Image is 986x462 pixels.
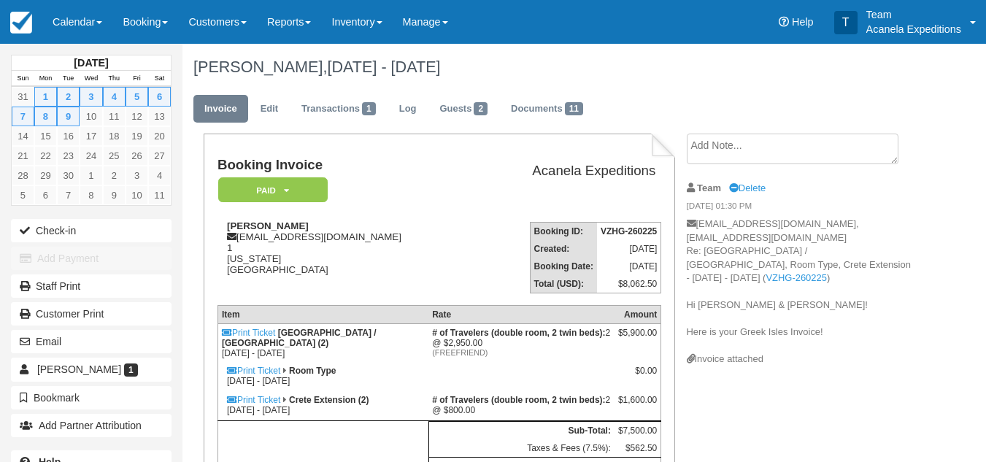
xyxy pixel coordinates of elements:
[428,95,498,123] a: Guests2
[148,126,171,146] a: 20
[57,107,80,126] a: 9
[12,146,34,166] a: 21
[126,166,148,185] a: 3
[362,102,376,115] span: 1
[148,185,171,205] a: 11
[687,217,912,353] p: [EMAIL_ADDRESS][DOMAIN_NAME], [EMAIL_ADDRESS][DOMAIN_NAME] Re: [GEOGRAPHIC_DATA] / [GEOGRAPHIC_DA...
[615,306,661,324] th: Amount
[222,328,377,348] strong: [GEOGRAPHIC_DATA] / [GEOGRAPHIC_DATA] (2)
[597,275,661,293] td: $8,062.50
[193,95,248,123] a: Invoice
[12,107,34,126] a: 7
[866,22,961,36] p: Acanela Expeditions
[80,107,102,126] a: 10
[57,146,80,166] a: 23
[222,328,275,338] a: Print Ticket
[11,247,172,270] button: Add Payment
[432,328,605,338] strong: # of Travelers (double room, 2 twin beds)
[615,439,661,458] td: $562.50
[479,163,656,179] h2: Acanela Expeditions
[103,126,126,146] a: 18
[428,439,615,458] td: Taxes & Fees (7.5%):
[618,328,657,350] div: $5,900.00
[327,58,440,76] span: [DATE] - [DATE]
[687,353,912,366] div: Invoice attached
[80,71,102,87] th: Wed
[601,226,657,236] strong: VZHG-260225
[792,16,814,28] span: Help
[34,166,57,185] a: 29
[12,185,34,205] a: 5
[126,87,148,107] a: 5
[500,95,594,123] a: Documents11
[530,258,597,275] th: Booking Date:
[57,71,80,87] th: Tue
[597,240,661,258] td: [DATE]
[766,272,827,283] a: VZHG-260225
[12,126,34,146] a: 14
[80,185,102,205] a: 8
[597,258,661,275] td: [DATE]
[148,87,171,107] a: 6
[37,363,121,375] span: [PERSON_NAME]
[217,362,428,391] td: [DATE] - [DATE]
[34,87,57,107] a: 1
[217,177,323,204] a: Paid
[57,126,80,146] a: 16
[103,71,126,87] th: Thu
[250,95,289,123] a: Edit
[124,363,138,377] span: 1
[618,395,657,417] div: $1,600.00
[193,58,911,76] h1: [PERSON_NAME],
[80,87,102,107] a: 3
[11,219,172,242] button: Check-in
[57,87,80,107] a: 2
[126,185,148,205] a: 10
[148,146,171,166] a: 27
[834,11,858,34] div: T
[11,414,172,437] button: Add Partner Attribution
[618,366,657,388] div: $0.00
[388,95,428,123] a: Log
[148,107,171,126] a: 13
[530,275,597,293] th: Total (USD):
[74,57,108,69] strong: [DATE]
[10,12,32,34] img: checkfront-main-nav-mini-logo.png
[428,422,615,440] th: Sub-Total:
[34,185,57,205] a: 6
[34,126,57,146] a: 15
[779,17,789,27] i: Help
[687,200,912,216] em: [DATE] 01:30 PM
[11,386,172,409] button: Bookmark
[866,7,961,22] p: Team
[34,146,57,166] a: 22
[126,146,148,166] a: 26
[217,324,428,363] td: [DATE] - [DATE]
[729,182,766,193] a: Delete
[289,366,336,376] strong: Room Type
[11,274,172,298] a: Staff Print
[11,302,172,326] a: Customer Print
[80,166,102,185] a: 1
[12,87,34,107] a: 31
[12,166,34,185] a: 28
[57,185,80,205] a: 7
[80,146,102,166] a: 24
[432,395,605,405] strong: # of Travelers (double room, 2 twin beds)
[227,395,280,405] a: Print Ticket
[11,330,172,353] button: Email
[474,102,488,115] span: 2
[217,391,428,421] td: [DATE] - [DATE]
[428,324,615,363] td: 2 @ $2,950.00
[565,102,583,115] span: 11
[217,220,474,275] div: [EMAIL_ADDRESS][DOMAIN_NAME] 1 [US_STATE] [GEOGRAPHIC_DATA]
[103,185,126,205] a: 9
[428,391,615,421] td: 2 @ $800.00
[227,220,309,231] strong: [PERSON_NAME]
[217,158,474,173] h1: Booking Invoice
[148,166,171,185] a: 4
[34,107,57,126] a: 8
[126,71,148,87] th: Fri
[217,306,428,324] th: Item
[227,366,280,376] a: Print Ticket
